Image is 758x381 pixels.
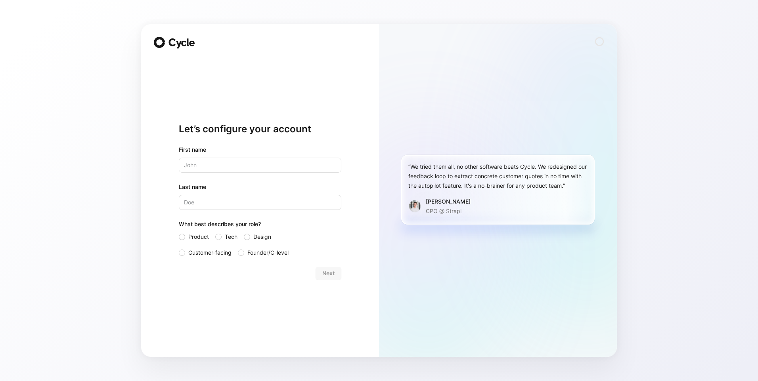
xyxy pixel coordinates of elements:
p: CPO @ Strapi [426,206,471,216]
div: First name [179,145,341,154]
div: What best describes your role? [179,219,341,232]
input: John [179,158,341,173]
label: Last name [179,182,341,192]
span: Customer-facing [188,248,232,257]
span: Tech [225,232,237,242]
span: Founder/C-level [247,248,289,257]
div: “We tried them all, no other software beats Cycle. We redesigned our feedback loop to extract con... [408,162,588,190]
span: Product [188,232,209,242]
span: Design [253,232,271,242]
input: Doe [179,195,341,210]
div: [PERSON_NAME] [426,197,471,206]
h1: Let’s configure your account [179,123,341,135]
